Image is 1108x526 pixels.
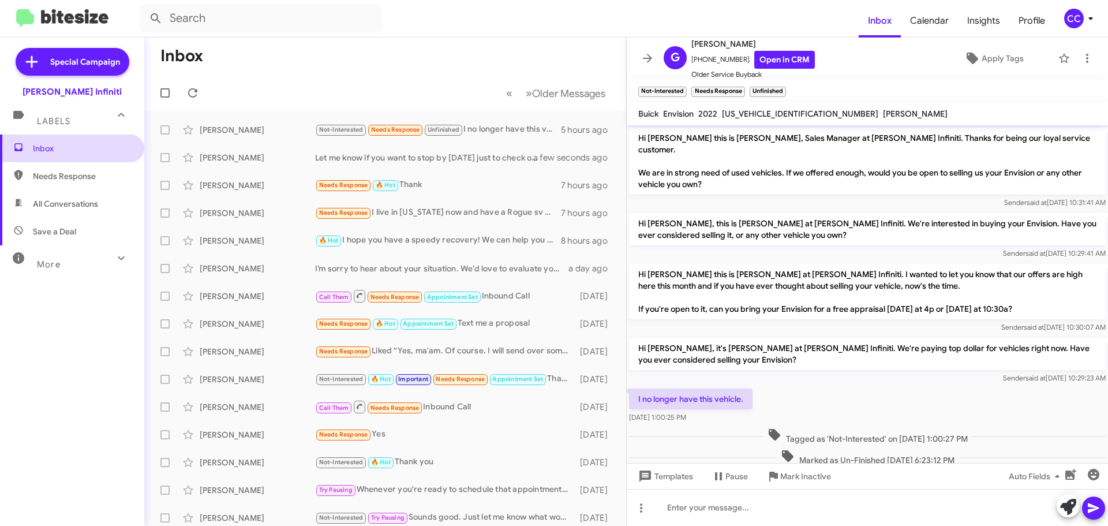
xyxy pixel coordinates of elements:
[50,56,120,68] span: Special Campaign
[200,374,315,385] div: [PERSON_NAME]
[200,457,315,468] div: [PERSON_NAME]
[574,484,617,496] div: [DATE]
[1027,198,1047,207] span: said at
[370,293,420,301] span: Needs Response
[958,4,1009,38] a: Insights
[500,81,612,105] nav: Page navigation example
[780,466,831,487] span: Mark Inactive
[506,86,512,100] span: «
[319,514,364,521] span: Not-Interested
[638,87,687,97] small: Not-Interested
[200,512,315,524] div: [PERSON_NAME]
[574,290,617,302] div: [DATE]
[315,372,574,386] div: Thanks
[319,404,349,412] span: Call Them
[319,126,364,133] span: Not-Interested
[200,429,315,441] div: [PERSON_NAME]
[638,109,658,119] span: Buick
[403,320,454,327] span: Appointment Set
[629,389,753,409] p: I no longer have this vehicle.
[319,181,368,189] span: Needs Response
[319,237,339,244] span: 🔥 Hot
[698,109,717,119] span: 2022
[33,198,98,210] span: All Conversations
[757,466,840,487] button: Mark Inactive
[763,428,972,445] span: Tagged as 'Not-Interested' on [DATE] 1:00:27 PM
[722,109,878,119] span: [US_VEHICLE_IDENTIFICATION_NUMBER]
[315,152,548,163] div: Let me know if you want to stop by [DATE] just to check one out. Have a good evening!
[1025,249,1046,258] span: said at
[691,37,815,51] span: [PERSON_NAME]
[725,466,748,487] span: Pause
[636,466,693,487] span: Templates
[901,4,958,38] span: Calendar
[574,318,617,330] div: [DATE]
[428,126,459,133] span: Unfinished
[629,264,1106,319] p: Hi [PERSON_NAME] this is [PERSON_NAME] at [PERSON_NAME] Infiniti. I wanted to let you know that o...
[23,86,122,98] div: [PERSON_NAME] Infiniti
[315,123,561,136] div: I no longer have this vehicle.
[1004,198,1106,207] span: Sender [DATE] 10:31:41 AM
[574,429,617,441] div: [DATE]
[1009,4,1054,38] a: Profile
[33,170,131,182] span: Needs Response
[315,428,574,441] div: Yes
[319,348,368,355] span: Needs Response
[671,49,680,67] span: G
[627,466,702,487] button: Templates
[691,69,815,80] span: Older Service Buyback
[1054,9,1095,28] button: CC
[982,48,1024,69] span: Apply Tags
[629,213,1106,245] p: Hi [PERSON_NAME], this is [PERSON_NAME] at [PERSON_NAME] Infiniti. We're interested in buying you...
[754,51,815,69] a: Open in CRM
[315,400,574,414] div: Inbound Call
[574,346,617,357] div: [DATE]
[315,178,561,192] div: Thank
[702,466,757,487] button: Pause
[436,375,485,383] span: Needs Response
[315,345,574,358] div: Liked “Yes, ma'am. Of course. I will send over some options and just let me know what you think. ...
[200,235,315,247] div: [PERSON_NAME]
[519,81,612,105] button: Next
[319,486,353,494] span: Try Pausing
[398,375,428,383] span: Important
[629,128,1106,195] p: Hi [PERSON_NAME] this is [PERSON_NAME], Sales Manager at [PERSON_NAME] Infiniti. Thanks for being...
[574,401,617,413] div: [DATE]
[200,290,315,302] div: [PERSON_NAME]
[499,81,519,105] button: Previous
[1064,9,1084,28] div: CC
[16,48,129,76] a: Special Campaign
[315,206,561,219] div: I live in [US_STATE] now and have a Rogue sv with 40, 000 miles,2023. I don't think we could both...
[548,152,617,163] div: a few seconds ago
[319,320,368,327] span: Needs Response
[1024,323,1044,331] span: said at
[859,4,901,38] a: Inbox
[319,375,364,383] span: Not-Interested
[200,152,315,163] div: [PERSON_NAME]
[561,235,617,247] div: 8 hours ago
[1025,374,1046,382] span: said at
[319,431,368,438] span: Needs Response
[200,124,315,136] div: [PERSON_NAME]
[371,126,420,133] span: Needs Response
[561,207,617,219] div: 7 hours ago
[315,483,574,497] div: Whenever you're ready to schedule that appointment, just reach out. I'm here to help with the det...
[315,289,574,303] div: Inbound Call
[574,374,617,385] div: [DATE]
[200,207,315,219] div: [PERSON_NAME]
[371,514,405,521] span: Try Pausing
[568,263,617,274] div: a day ago
[37,116,70,126] span: Labels
[691,87,744,97] small: Needs Response
[934,48,1053,69] button: Apply Tags
[1003,374,1106,382] span: Sender [DATE] 10:29:23 AM
[561,124,617,136] div: 5 hours ago
[492,375,543,383] span: Appointment Set
[427,293,478,301] span: Appointment Set
[370,404,420,412] span: Needs Response
[200,180,315,191] div: [PERSON_NAME]
[315,511,574,524] div: Sounds good. Just let me know what works for you. Thank you!
[1001,323,1106,331] span: Sender [DATE] 10:30:07 AM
